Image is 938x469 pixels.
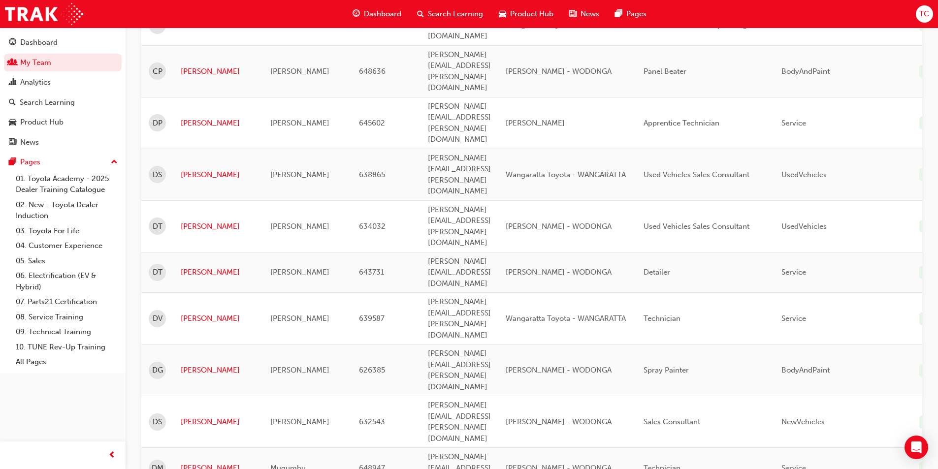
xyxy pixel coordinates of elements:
span: prev-icon [108,449,116,462]
a: search-iconSearch Learning [409,4,491,24]
span: 648636 [359,67,386,76]
span: BodyAndPaint [781,366,830,375]
a: Analytics [4,73,122,92]
span: Detailer [644,268,670,277]
span: UsedVehicles [781,222,827,231]
span: car-icon [9,118,16,127]
span: [PERSON_NAME][EMAIL_ADDRESS][PERSON_NAME][DOMAIN_NAME] [428,297,491,340]
button: Pages [4,153,122,171]
span: DP [153,118,162,129]
span: [PERSON_NAME] - WODONGA [506,67,612,76]
span: 634032 [359,222,386,231]
span: pages-icon [9,158,16,167]
span: [PERSON_NAME][EMAIL_ADDRESS][PERSON_NAME][DOMAIN_NAME] [428,154,491,196]
span: [PERSON_NAME] - WODONGA [506,417,612,426]
a: 02. New - Toyota Dealer Induction [12,197,122,223]
a: pages-iconPages [607,4,654,24]
span: [PERSON_NAME] - WODONGA [506,366,612,375]
span: [PERSON_NAME] [270,268,329,277]
a: [PERSON_NAME] [181,416,256,428]
span: Search Learning [428,8,483,20]
span: Wangaratta Toyota - WANGARATTA [506,21,626,30]
span: Wangaratta Toyota - WANGARATTA [506,170,626,179]
span: [PERSON_NAME][EMAIL_ADDRESS][DOMAIN_NAME] [428,257,491,288]
span: Product Hub [510,8,553,20]
span: 643731 [359,268,384,277]
span: Used Vehicles Sales Consultant [644,170,749,179]
span: [PERSON_NAME][EMAIL_ADDRESS][PERSON_NAME][DOMAIN_NAME] [428,401,491,443]
span: [PERSON_NAME] [270,170,329,179]
span: 638865 [359,170,385,179]
a: 05. Sales [12,253,122,269]
span: DS [153,169,162,181]
span: DT [153,221,162,232]
span: car-icon [499,8,506,20]
span: CP [153,66,162,77]
a: 09. Technical Training [12,324,122,340]
a: [PERSON_NAME] [181,313,256,324]
span: 632543 [359,417,385,426]
span: chart-icon [9,78,16,87]
a: [PERSON_NAME] [181,66,256,77]
span: CustomerRelations [781,21,847,30]
a: news-iconNews [561,4,607,24]
span: [PERSON_NAME] [270,67,329,76]
span: [PERSON_NAME] [270,314,329,323]
span: Technician [644,314,680,323]
span: 645602 [359,119,385,127]
span: search-icon [9,98,16,107]
a: 07. Parts21 Certification [12,294,122,310]
span: Service [781,119,806,127]
span: DT [153,267,162,278]
span: Pages [626,8,647,20]
span: DS [153,416,162,428]
span: [PERSON_NAME] [506,119,565,127]
img: Trak [5,3,83,25]
a: [PERSON_NAME] [181,365,256,376]
span: [PERSON_NAME] [270,119,329,127]
div: Analytics [20,77,51,88]
span: guage-icon [9,38,16,47]
span: Dashboard [364,8,401,20]
span: news-icon [9,138,16,147]
span: Panel Beater [644,67,686,76]
a: [PERSON_NAME] [181,118,256,129]
a: guage-iconDashboard [345,4,409,24]
span: Sales Consultant [644,417,700,426]
div: Search Learning [20,97,75,108]
span: people-icon [9,59,16,67]
div: Dashboard [20,37,58,48]
span: [PERSON_NAME][EMAIL_ADDRESS][PERSON_NAME][DOMAIN_NAME] [428,349,491,391]
span: BodyAndPaint [781,67,830,76]
span: 639587 [359,314,385,323]
a: [PERSON_NAME] [181,267,256,278]
a: 08. Service Training [12,310,122,325]
span: TC [919,8,929,20]
span: 626385 [359,366,385,375]
span: Service [781,268,806,277]
span: [PERSON_NAME] [270,21,329,30]
span: [PERSON_NAME] - WODONGA [506,222,612,231]
span: [PERSON_NAME] - WODONGA [506,268,612,277]
span: [PERSON_NAME][EMAIL_ADDRESS][PERSON_NAME][DOMAIN_NAME] [428,102,491,144]
span: NewVehicles [781,417,825,426]
a: 06. Electrification (EV & Hybrid) [12,268,122,294]
a: My Team [4,54,122,72]
span: Customer Relationship Manager [644,21,754,30]
a: News [4,133,122,152]
a: 04. Customer Experience [12,238,122,253]
span: up-icon [111,156,118,169]
a: [PERSON_NAME] [181,169,256,181]
span: [PERSON_NAME][EMAIL_ADDRESS][PERSON_NAME][DOMAIN_NAME] [428,50,491,93]
span: Apprentice Technician [644,119,719,127]
span: DV [153,313,162,324]
span: news-icon [569,8,577,20]
a: [PERSON_NAME] [181,221,256,232]
a: 03. Toyota For Life [12,223,122,239]
span: [PERSON_NAME] [270,222,329,231]
span: Wangaratta Toyota - WANGARATTA [506,314,626,323]
a: All Pages [12,354,122,370]
span: DG [152,365,163,376]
